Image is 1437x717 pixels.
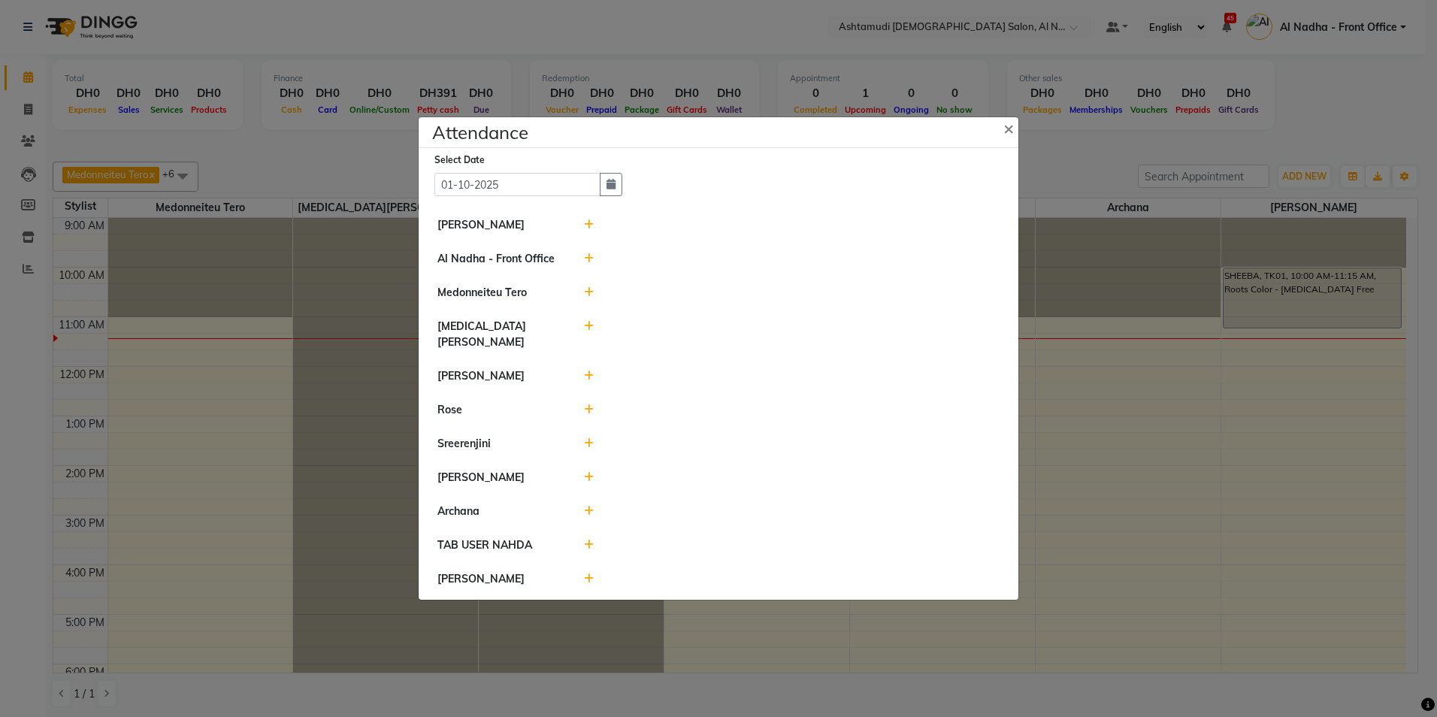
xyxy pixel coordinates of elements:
div: [PERSON_NAME] [426,368,573,384]
div: Rose [426,402,573,418]
div: Archana [426,504,573,519]
div: Sreerenjini [426,436,573,452]
div: [PERSON_NAME] [426,571,573,587]
span: × [1003,116,1014,139]
input: Select date [434,173,601,196]
div: Al Nadha - Front Office [426,251,573,267]
div: Medonneiteu Tero [426,285,573,301]
div: TAB USER NAHDA [426,537,573,553]
button: Close [991,107,1029,149]
div: [MEDICAL_DATA][PERSON_NAME] [426,319,573,350]
div: [PERSON_NAME] [426,470,573,486]
h4: Attendance [432,119,528,146]
div: [PERSON_NAME] [426,217,573,233]
label: Select Date [434,153,485,167]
